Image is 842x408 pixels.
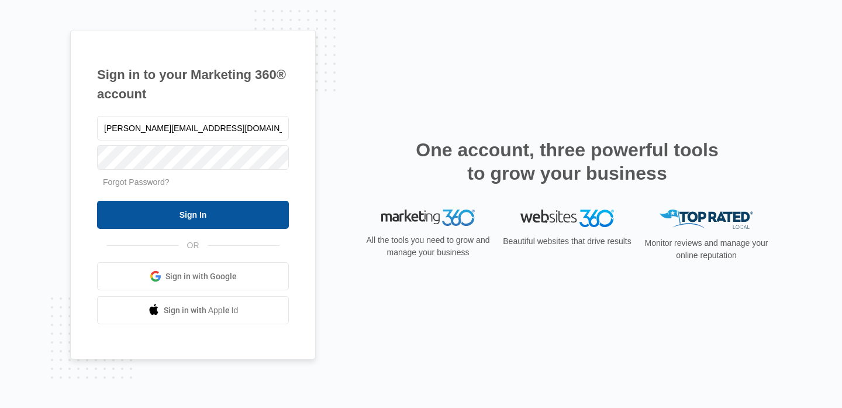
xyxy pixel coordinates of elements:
input: Email [97,116,289,140]
p: All the tools you need to grow and manage your business [363,234,494,259]
h2: One account, three powerful tools to grow your business [412,138,722,185]
img: Marketing 360 [381,210,475,226]
span: Sign in with Apple Id [164,304,239,317]
input: Sign In [97,201,289,229]
a: Sign in with Apple Id [97,296,289,324]
p: Monitor reviews and manage your online reputation [641,237,772,262]
p: Beautiful websites that drive results [502,235,633,248]
img: Top Rated Local [660,210,753,229]
img: Websites 360 [520,210,614,227]
span: Sign in with Google [165,270,237,283]
h1: Sign in to your Marketing 360® account [97,65,289,104]
span: OR [179,239,208,252]
a: Sign in with Google [97,262,289,290]
a: Forgot Password? [103,177,170,187]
